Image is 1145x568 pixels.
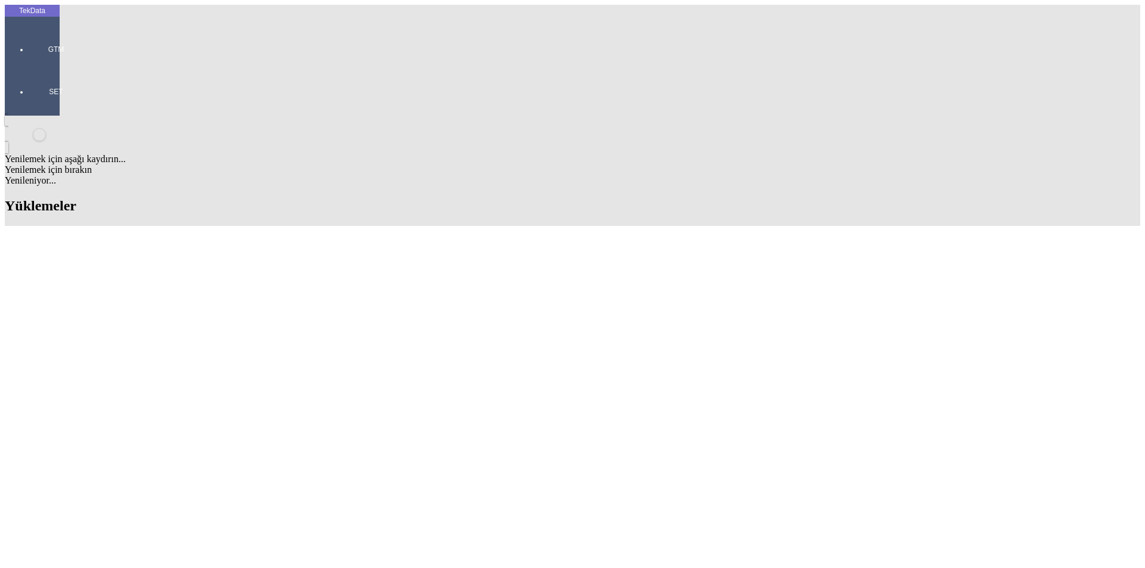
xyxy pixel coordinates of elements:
[5,164,1140,175] div: Yenilemek için bırakın
[5,6,60,15] div: TekData
[5,154,1140,164] div: Yenilemek için aşağı kaydırın...
[38,45,74,54] span: GTM
[38,87,74,97] span: SET
[5,198,1140,214] h2: Yüklemeler
[5,175,1140,186] div: Yenileniyor...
